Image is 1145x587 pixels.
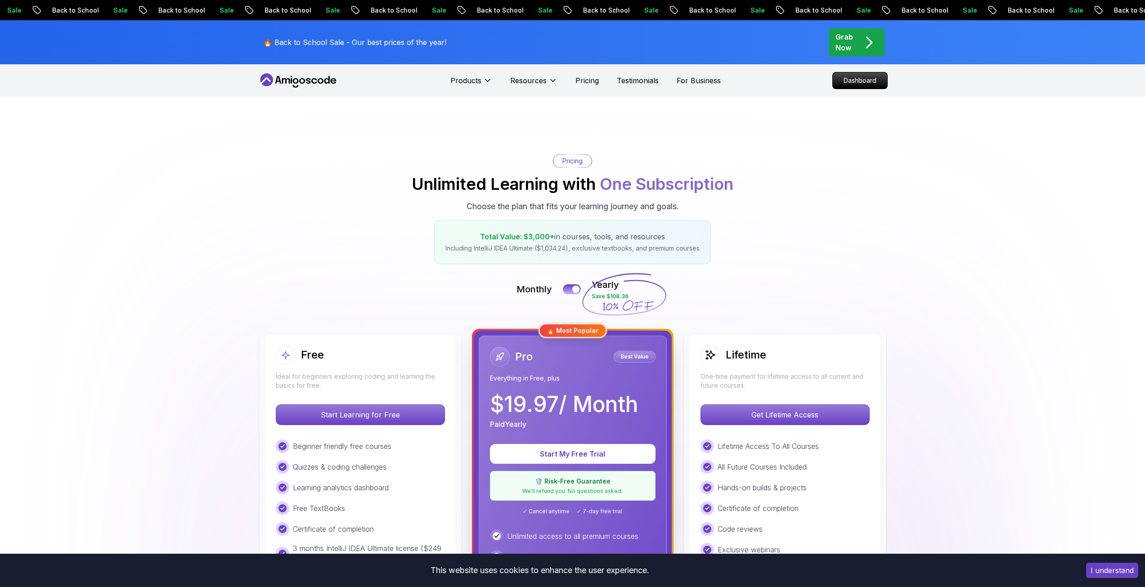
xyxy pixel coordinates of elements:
[988,6,1049,15] p: Back to School
[457,6,518,15] p: Back to School
[293,441,391,452] p: Beginner friendly free courses
[562,157,583,166] p: Pricing
[515,350,533,364] h2: Pro
[94,6,122,15] p: Sale
[507,531,638,542] p: Unlimited access to all premium courses
[523,508,570,515] span: ✓ Cancel anytime
[577,508,622,515] span: ✓ 7-day free trial
[835,31,853,53] p: Grab Now
[507,551,598,562] p: Real-world builds & projects
[700,372,870,390] p: One-time payment for lifetime access to all current and future courses.
[700,410,870,419] a: Get Lifetime Access
[490,444,656,464] button: Start My Free Trial
[575,75,599,86] a: Pricing
[200,6,229,15] p: Sale
[600,174,733,194] span: One Subscription
[450,75,492,93] button: Products
[677,75,721,86] a: For Business
[445,231,700,242] p: in courses, tools, and resources
[1049,6,1078,15] p: Sale
[32,6,94,15] p: Back to School
[293,524,374,534] p: Certificate of completion
[480,232,554,241] span: Total Value: $3,000+
[832,72,888,89] a: Dashboard
[412,6,441,15] p: Sale
[563,6,624,15] p: Back to School
[718,482,807,493] p: Hands-on builds & projects
[615,352,654,361] p: Best Value
[718,462,807,472] p: All Future Courses Included
[293,543,445,565] p: 3 months IntelliJ IDEA Ultimate license ($249 value)
[351,6,412,15] p: Back to School
[450,75,481,86] p: Products
[731,6,759,15] p: Sale
[263,37,446,48] p: 🔥 Back to School Sale - Our best prices of the year!
[139,6,200,15] p: Back to School
[726,348,766,362] h2: Lifetime
[293,462,386,472] p: Quizzes & coding challenges
[496,488,650,495] p: We'll refund you. No questions asked.
[276,372,445,390] p: Ideal for beginners exploring coding and learning the basics for free.
[776,6,837,15] p: Back to School
[701,405,869,425] p: Get Lifetime Access
[306,6,335,15] p: Sale
[837,6,866,15] p: Sale
[510,75,547,86] p: Resources
[293,503,345,514] p: Free TextBooks
[617,75,659,86] a: Testimonials
[833,72,887,89] p: Dashboard
[490,374,656,383] p: Everything in Free, plus
[445,244,700,253] p: Including IntelliJ IDEA Ultimate ($1,034.24), exclusive textbooks, and premium courses
[276,410,445,419] a: Start Learning for Free
[669,6,731,15] p: Back to School
[718,441,819,452] p: Lifetime Access To All Courses
[301,348,324,362] h2: Free
[510,75,557,93] button: Resources
[718,544,780,555] p: Exclusive webinars
[718,503,799,514] p: Certificate of completion
[516,283,552,296] p: Monthly
[293,482,389,493] p: Learning analytics dashboard
[718,524,763,534] p: Code reviews
[276,404,445,425] button: Start Learning for Free
[496,477,650,486] p: 🛡️ Risk-Free Guarantee
[1086,563,1138,578] button: Accept cookies
[700,404,870,425] button: Get Lifetime Access
[501,448,645,459] p: Start My Free Trial
[467,200,679,213] p: Choose the plan that fits your learning journey and goals.
[490,419,526,430] p: Paid Yearly
[7,560,1073,580] div: This website uses cookies to enhance the user experience.
[943,6,972,15] p: Sale
[518,6,547,15] p: Sale
[624,6,653,15] p: Sale
[412,175,733,193] h2: Unlimited Learning with
[245,6,306,15] p: Back to School
[490,394,638,415] p: $ 19.97 / Month
[882,6,943,15] p: Back to School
